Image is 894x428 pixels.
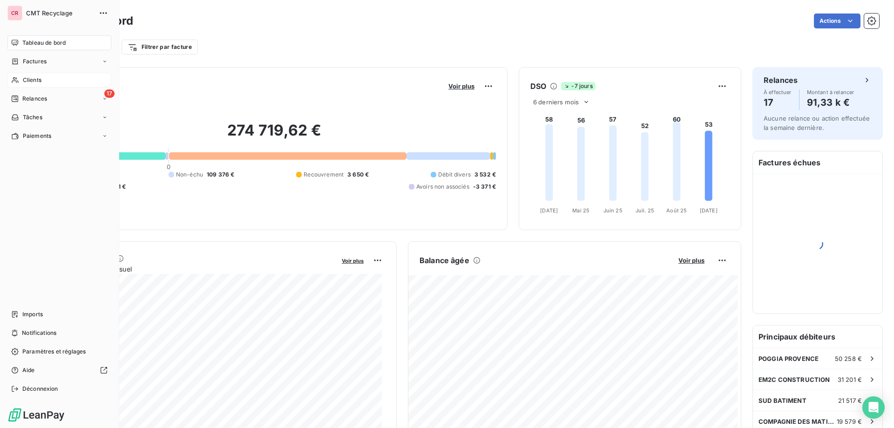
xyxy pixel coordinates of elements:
span: 3 650 € [347,170,369,179]
span: Voir plus [342,258,364,264]
h6: DSO [530,81,546,92]
span: 50 258 € [835,355,862,362]
span: 3 532 € [474,170,496,179]
span: Voir plus [448,82,474,90]
span: Chiffre d'affaires mensuel [53,264,335,274]
span: Factures [23,57,47,66]
span: 0 [167,163,170,170]
button: Filtrer par facture [122,40,198,54]
span: COMPAGNIE DES MATIERES PREMIER [759,418,837,425]
button: Voir plus [339,256,366,265]
span: Tâches [23,113,42,122]
span: 19 579 € [837,418,862,425]
span: Notifications [22,329,56,337]
div: Open Intercom Messenger [862,396,885,419]
span: Paramètres et réglages [22,347,86,356]
span: -3 371 € [473,183,496,191]
span: Relances [22,95,47,103]
span: Débit divers [438,170,471,179]
img: Logo LeanPay [7,408,65,422]
h4: 91,33 k € [807,95,854,110]
span: Aucune relance ou action effectuée la semaine dernière. [764,115,870,131]
tspan: [DATE] [700,207,718,214]
span: EM2C CONSTRUCTION [759,376,830,383]
span: Clients [23,76,41,84]
span: Paiements [23,132,51,140]
span: Montant à relancer [807,89,854,95]
span: 31 201 € [838,376,862,383]
button: Actions [814,14,860,28]
button: Voir plus [676,256,707,265]
h6: Principaux débiteurs [753,326,882,348]
span: -7 jours [561,82,595,90]
h2: 274 719,62 € [53,121,496,149]
h4: 17 [764,95,792,110]
h6: Relances [764,75,798,86]
tspan: Juil. 25 [636,207,654,214]
tspan: Mai 25 [572,207,589,214]
div: CR [7,6,22,20]
h6: Balance âgée [420,255,469,266]
span: POGGIA PROVENCE [759,355,819,362]
span: Recouvrement [304,170,344,179]
a: Aide [7,363,111,378]
span: Imports [22,310,43,319]
tspan: [DATE] [540,207,558,214]
span: 109 376 € [207,170,234,179]
tspan: Juin 25 [603,207,623,214]
h6: Factures échues [753,151,882,174]
button: Voir plus [446,82,477,90]
span: SUD BATIMENT [759,397,806,404]
span: Déconnexion [22,385,58,393]
tspan: Août 25 [666,207,687,214]
span: 6 derniers mois [533,98,579,106]
span: 17 [104,89,115,98]
span: Tableau de bord [22,39,66,47]
span: 21 517 € [838,397,862,404]
span: Non-échu [176,170,203,179]
span: Aide [22,366,35,374]
span: Avoirs non associés [416,183,469,191]
span: Voir plus [678,257,704,264]
span: CMT Recyclage [26,9,93,17]
span: À effectuer [764,89,792,95]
